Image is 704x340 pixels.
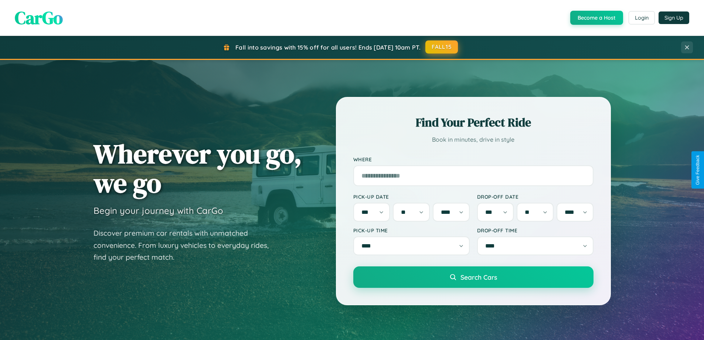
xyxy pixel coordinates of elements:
label: Drop-off Date [477,193,594,200]
label: Pick-up Time [353,227,470,233]
div: Give Feedback [695,155,700,185]
h1: Wherever you go, we go [93,139,302,198]
button: Become a Host [570,11,623,25]
span: CarGo [15,6,63,30]
button: Login [629,11,655,24]
h3: Begin your journey with CarGo [93,205,223,216]
label: Pick-up Date [353,193,470,200]
span: Search Cars [460,273,497,281]
button: FALL15 [425,40,458,54]
label: Where [353,156,594,162]
label: Drop-off Time [477,227,594,233]
p: Discover premium car rentals with unmatched convenience. From luxury vehicles to everyday rides, ... [93,227,278,263]
h2: Find Your Perfect Ride [353,114,594,131]
span: Fall into savings with 15% off for all users! Ends [DATE] 10am PT. [235,44,421,51]
button: Search Cars [353,266,594,288]
p: Book in minutes, drive in style [353,134,594,145]
button: Sign Up [659,11,689,24]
